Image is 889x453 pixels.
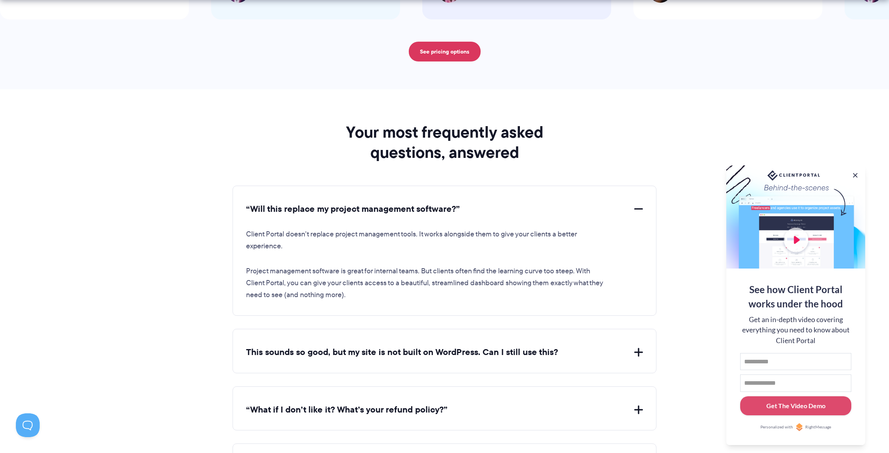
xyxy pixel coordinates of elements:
span: Personalized with [760,424,793,430]
div: See how Client Portal works under the hood [740,282,851,311]
button: “What if I don’t like it? What’s your refund policy?” [246,404,643,416]
h2: Your most frequently asked questions, answered [321,122,568,162]
div: Get an in-depth video covering everything you need to know about Client Portal [740,315,851,346]
a: Personalized withRightMessage [740,423,851,431]
div: “Will this replace my project management software?” [246,215,643,301]
span: RightMessage [805,424,831,430]
button: “Will this replace my project management software?” [246,203,643,215]
p: Project management software is great for internal teams. But clients often find the learning curv... [246,265,607,301]
iframe: Toggle Customer Support [16,413,40,437]
p: Client Portal doesn't replace project management tools. It works alongside them to give your clie... [246,228,607,252]
button: Get The Video Demo [740,396,851,416]
div: Get The Video Demo [766,401,825,411]
a: See pricing options [409,42,481,61]
img: Personalized with RightMessage [795,423,803,431]
button: This sounds so good, but my site is not built on WordPress. Can I still use this? [246,346,643,359]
